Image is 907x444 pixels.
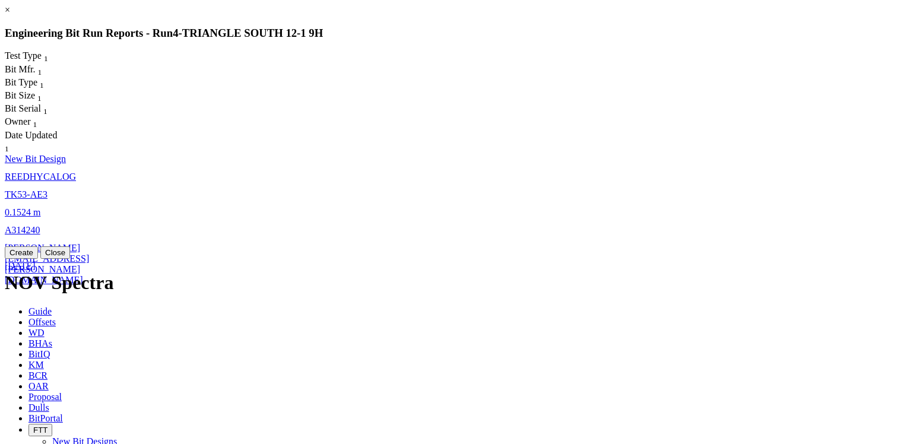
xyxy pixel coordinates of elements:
[33,426,47,435] span: FTT
[5,154,66,164] a: New Bit Design
[28,328,45,338] span: WD
[5,77,37,87] span: Bit Type
[38,64,42,74] span: Sort None
[28,381,49,391] span: OAR
[33,207,40,217] span: m
[28,349,50,359] span: BitIQ
[33,116,37,126] span: Sort None
[5,189,47,199] a: TK53-AE3
[5,130,64,154] div: Date Updated Sort None
[5,172,76,182] a: REEDHYCALOG
[40,81,44,90] sub: 1
[5,64,64,77] div: Sort None
[5,116,64,129] div: Sort None
[182,27,323,39] span: TRIANGLE SOUTH 12-1 9H
[5,130,57,140] span: Date Updated
[5,5,10,15] a: ×
[28,392,62,402] span: Proposal
[5,103,70,116] div: Sort None
[33,120,37,129] sub: 1
[28,402,49,413] span: Dulls
[5,246,38,259] button: Create
[28,306,52,316] span: Guide
[43,107,47,116] sub: 1
[5,144,9,153] sub: 1
[43,103,47,113] span: Sort None
[44,55,48,64] sub: 1
[5,50,42,61] span: Test Type
[28,317,56,327] span: Offsets
[44,50,48,61] span: Sort None
[5,103,41,113] span: Bit Serial
[37,90,42,100] span: Sort None
[40,77,44,87] span: Sort None
[5,64,36,74] span: Bit Mfr.
[5,243,89,285] a: [PERSON_NAME][EMAIL_ADDRESS][PERSON_NAME][DOMAIN_NAME]
[5,77,64,90] div: Bit Type Sort None
[5,27,902,40] h3: Engineering Bit Run Reports - Run -
[5,103,70,116] div: Bit Serial Sort None
[28,338,52,348] span: BHAs
[40,246,70,259] button: Close
[5,116,31,126] span: Owner
[173,27,178,39] span: 4
[5,50,70,64] div: Sort None
[5,90,64,103] div: Bit Size Sort None
[38,68,42,77] sub: 1
[5,272,902,294] h1: NOV Spectra
[5,90,64,103] div: Sort None
[28,370,47,380] span: BCR
[5,130,64,154] div: Sort None
[5,225,40,235] a: A314240
[5,90,35,100] span: Bit Size
[5,116,64,129] div: Owner Sort None
[5,261,36,271] a: [DATE]
[28,413,63,423] span: BitPortal
[28,360,44,370] span: KM
[5,50,70,64] div: Test Type Sort None
[5,77,64,90] div: Sort None
[37,94,42,103] sub: 1
[5,141,9,151] span: Sort None
[5,207,40,217] a: 0.1524 m
[5,64,64,77] div: Bit Mfr. Sort None
[5,207,31,217] span: 0.1524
